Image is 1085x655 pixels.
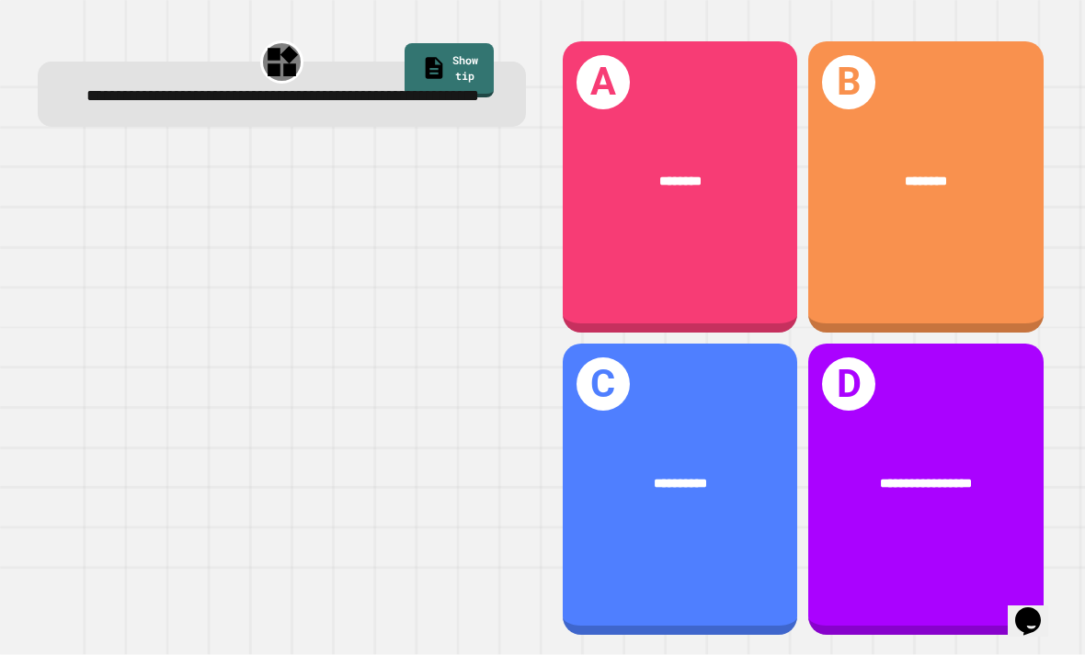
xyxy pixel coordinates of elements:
iframe: chat widget [1008,582,1067,637]
h1: A [577,55,630,108]
h1: C [577,357,630,411]
h1: B [822,55,875,108]
a: Show tip [405,43,494,96]
h1: D [822,357,875,411]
